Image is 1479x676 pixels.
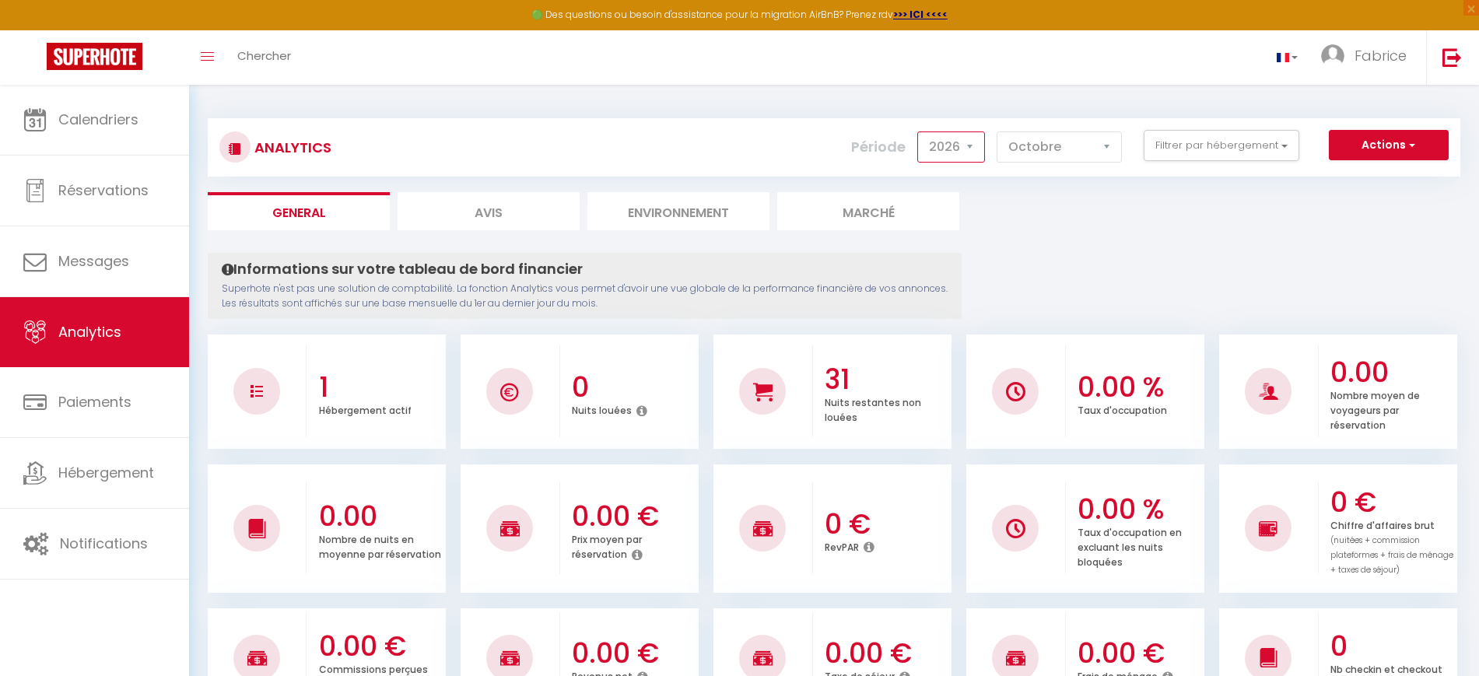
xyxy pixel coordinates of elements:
a: ... Fabrice [1309,30,1426,85]
button: Actions [1329,130,1449,161]
p: Nuits restantes non louées [825,393,921,424]
h3: 0.00 € [1078,637,1200,670]
img: NO IMAGE [1006,519,1025,538]
span: Messages [58,251,129,271]
a: Chercher [226,30,303,85]
h3: 0.00 € [572,500,695,533]
span: Fabrice [1355,46,1407,65]
h3: 0.00 € [572,637,695,670]
li: General [208,192,390,230]
label: Période [851,130,906,164]
p: Nuits louées [572,401,632,417]
p: Superhote n'est pas une solution de comptabilité. La fonction Analytics vous permet d'avoir une v... [222,282,948,311]
span: Analytics [58,322,121,342]
p: RevPAR [825,538,859,554]
li: Marché [777,192,959,230]
img: NO IMAGE [1259,519,1278,538]
span: Chercher [237,47,291,64]
h3: 0.00 % [1078,371,1200,404]
h3: 0.00 % [1078,493,1200,526]
img: NO IMAGE [251,385,263,398]
span: Hébergement [58,463,154,482]
li: Environnement [587,192,769,230]
span: (nuitées + commission plateformes + frais de ménage + taxes de séjour) [1330,534,1453,576]
li: Avis [398,192,580,230]
h3: 31 [825,363,948,396]
p: Prix moyen par réservation [572,530,642,561]
p: Hébergement actif [319,401,412,417]
h4: Informations sur votre tableau de bord financier [222,261,948,278]
a: >>> ICI <<<< [893,8,948,21]
p: Taux d'occupation en excluant les nuits bloquées [1078,523,1182,569]
span: Paiements [58,392,131,412]
h3: 0.00 [319,500,442,533]
p: Nb checkin et checkout [1330,660,1442,676]
p: Nombre moyen de voyageurs par réservation [1330,386,1420,432]
p: Chiffre d'affaires brut [1330,516,1453,576]
h3: 0 [1330,630,1453,663]
h3: 0.00 [1330,356,1453,389]
h3: 0 € [1330,486,1453,519]
h3: 0.00 € [825,637,948,670]
span: Calendriers [58,110,138,129]
p: Taux d'occupation [1078,401,1167,417]
span: Réservations [58,180,149,200]
h3: 0 € [825,508,948,541]
button: Filtrer par hébergement [1144,130,1299,161]
p: Nombre de nuits en moyenne par réservation [319,530,441,561]
h3: 1 [319,371,442,404]
img: ... [1321,44,1344,68]
img: logout [1442,47,1462,67]
h3: Analytics [251,130,331,165]
span: Notifications [60,534,148,553]
h3: 0 [572,371,695,404]
img: Super Booking [47,43,142,70]
h3: 0.00 € [319,630,442,663]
